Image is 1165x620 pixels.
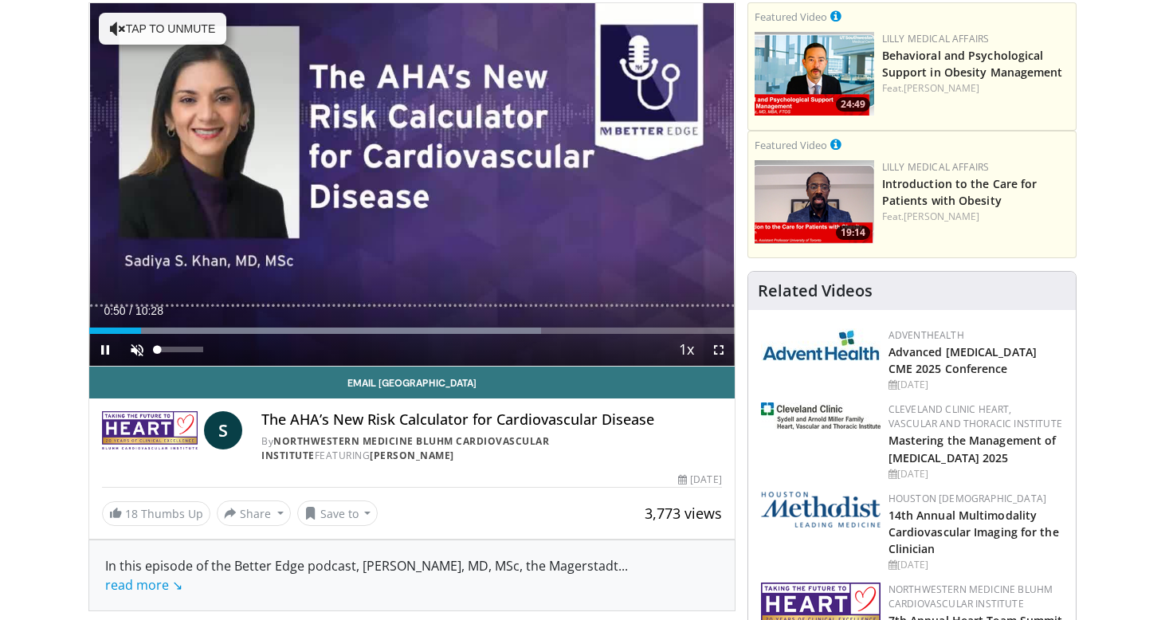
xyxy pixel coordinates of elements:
[755,160,874,244] img: acc2e291-ced4-4dd5-b17b-d06994da28f3.png.150x105_q85_crop-smart_upscale.png
[761,402,881,430] img: d536a004-a009-4cb9-9ce6-f9f56c670ef5.jpg.150x105_q85_autocrop_double_scale_upscale_version-0.2.jpg
[836,97,870,112] span: 24:49
[755,32,874,116] img: ba3304f6-7838-4e41-9c0f-2e31ebde6754.png.150x105_q85_crop-smart_upscale.png
[882,160,990,174] a: Lilly Medical Affairs
[882,48,1063,80] a: Behavioral and Psychological Support in Obesity Management
[102,411,198,449] img: Northwestern Medicine Bluhm Cardiovascular Institute
[261,411,722,429] h4: The AHA’s New Risk Calculator for Cardiovascular Disease
[888,467,1063,481] div: [DATE]
[297,500,379,526] button: Save to
[888,328,964,342] a: AdventHealth
[89,3,735,367] video-js: Video Player
[755,138,827,152] small: Featured Video
[105,557,628,594] span: ...
[888,402,1062,430] a: Cleveland Clinic Heart, Vascular and Thoracic Institute
[261,434,549,462] a: Northwestern Medicine Bluhm Cardiovascular Institute
[121,334,153,366] button: Unmute
[888,492,1046,505] a: Houston [DEMOGRAPHIC_DATA]
[105,556,719,594] div: In this episode of the Better Edge podcast, [PERSON_NAME], MD, MSc, the Magerstadt
[105,576,182,594] a: read more ↘
[888,508,1059,556] a: 14th Annual Multimodality Cardiovascular Imaging for the Clinician
[157,347,202,352] div: Volume Level
[755,160,874,244] a: 19:14
[102,501,210,526] a: 18 Thumbs Up
[888,558,1063,572] div: [DATE]
[204,411,242,449] a: S
[645,504,722,523] span: 3,773 views
[904,210,979,223] a: [PERSON_NAME]
[882,210,1069,224] div: Feat.
[888,433,1057,465] a: Mastering the Management of [MEDICAL_DATA] 2025
[671,334,703,366] button: Playback Rate
[89,334,121,366] button: Pause
[755,32,874,116] a: 24:49
[99,13,226,45] button: Tap to unmute
[888,378,1063,392] div: [DATE]
[261,434,722,463] div: By FEATURING
[703,334,735,366] button: Fullscreen
[129,304,132,317] span: /
[761,492,881,528] img: 5e4488cc-e109-4a4e-9fd9-73bb9237ee91.png.150x105_q85_autocrop_double_scale_upscale_version-0.2.png
[89,328,735,334] div: Progress Bar
[761,328,881,361] img: 5c3c682d-da39-4b33-93a5-b3fb6ba9580b.jpg.150x105_q85_autocrop_double_scale_upscale_version-0.2.jpg
[882,176,1038,208] a: Introduction to the Care for Patients with Obesity
[370,449,454,462] a: [PERSON_NAME]
[888,344,1037,376] a: Advanced [MEDICAL_DATA] CME 2025 Conference
[758,281,873,300] h4: Related Videos
[217,500,291,526] button: Share
[882,81,1069,96] div: Feat.
[882,32,990,45] a: Lilly Medical Affairs
[104,304,125,317] span: 0:50
[904,81,979,95] a: [PERSON_NAME]
[755,10,827,24] small: Featured Video
[836,226,870,240] span: 19:14
[125,506,138,521] span: 18
[888,583,1053,610] a: Northwestern Medicine Bluhm Cardiovascular Institute
[89,367,735,398] a: Email [GEOGRAPHIC_DATA]
[678,473,721,487] div: [DATE]
[135,304,163,317] span: 10:28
